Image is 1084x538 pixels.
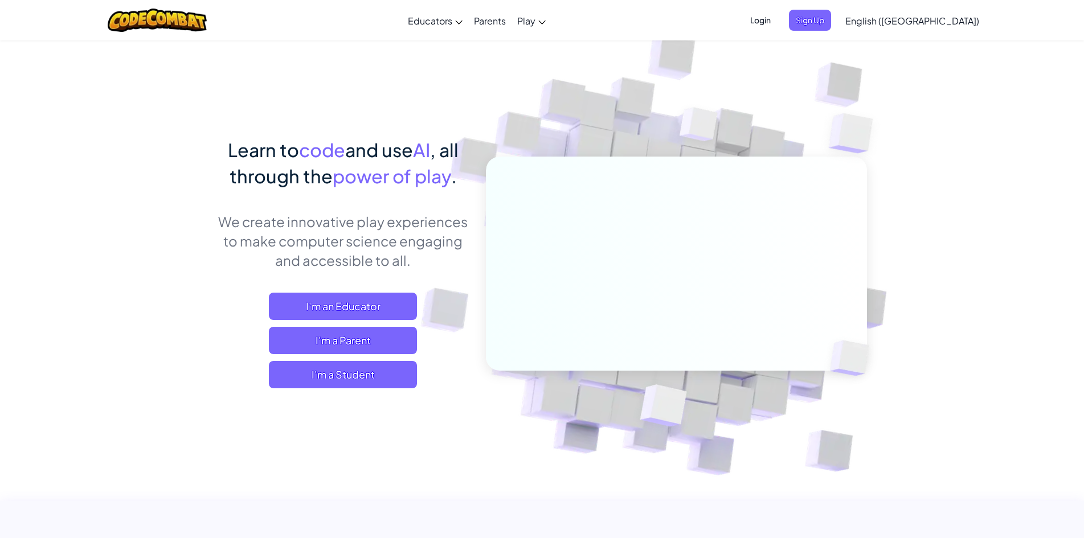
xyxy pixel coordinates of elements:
img: Overlap cubes [806,85,905,182]
a: Educators [402,5,468,36]
span: power of play [333,165,451,187]
img: Overlap cubes [658,85,740,170]
a: Play [512,5,551,36]
a: Parents [468,5,512,36]
span: code [299,138,345,161]
p: We create innovative play experiences to make computer science engaging and accessible to all. [218,212,469,270]
span: . [451,165,457,187]
a: I'm an Educator [269,293,417,320]
a: English ([GEOGRAPHIC_DATA]) [840,5,985,36]
img: CodeCombat logo [108,9,207,32]
span: Educators [408,15,452,27]
img: Overlap cubes [612,360,714,455]
span: Play [517,15,535,27]
button: Login [743,10,778,31]
span: Learn to [228,138,299,161]
a: I'm a Parent [269,327,417,354]
span: AI [413,138,430,161]
img: Overlap cubes [811,317,896,400]
button: I'm a Student [269,361,417,388]
span: English ([GEOGRAPHIC_DATA]) [845,15,979,27]
button: Sign Up [789,10,831,31]
span: and use [345,138,413,161]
